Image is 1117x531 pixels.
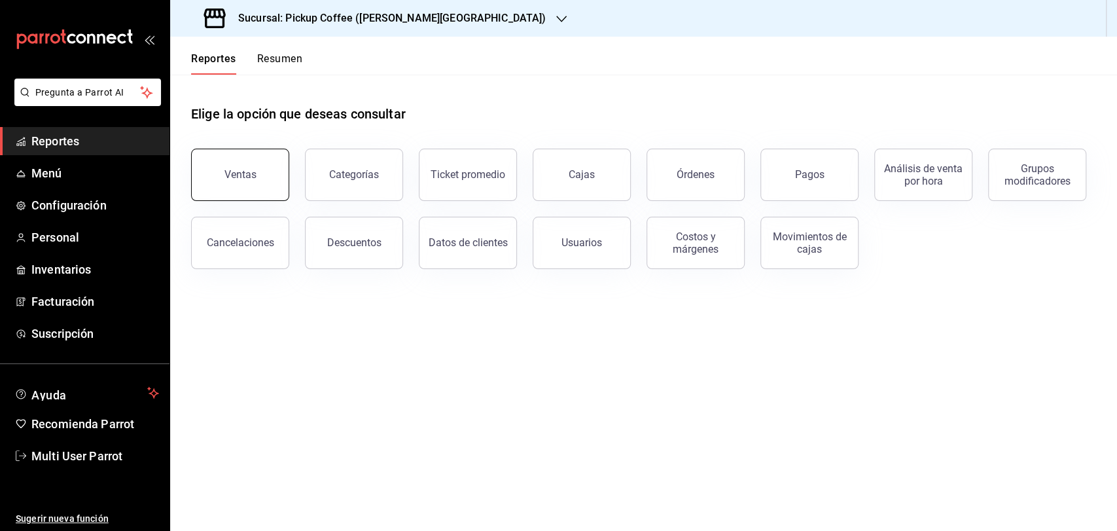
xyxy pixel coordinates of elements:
div: Órdenes [677,168,715,181]
span: Multi User Parrot [31,447,159,465]
button: Categorías [305,149,403,201]
span: Recomienda Parrot [31,415,159,433]
div: Usuarios [561,236,602,249]
div: Datos de clientes [429,236,508,249]
button: Datos de clientes [419,217,517,269]
span: Inventarios [31,261,159,278]
div: Descuentos [327,236,381,249]
div: Pagos [795,168,824,181]
span: Personal [31,229,159,246]
span: Ayuda [31,385,142,401]
button: Usuarios [533,217,631,269]
button: Pregunta a Parrot AI [14,79,161,106]
span: Menú [31,164,159,182]
button: Cancelaciones [191,217,289,269]
div: Cajas [569,168,595,181]
button: Movimientos de cajas [760,217,859,269]
button: Reportes [191,52,236,75]
button: open_drawer_menu [144,34,154,45]
h3: Sucursal: Pickup Coffee ([PERSON_NAME][GEOGRAPHIC_DATA]) [228,10,546,26]
button: Ticket promedio [419,149,517,201]
div: Categorías [329,168,379,181]
span: Reportes [31,132,159,150]
span: Pregunta a Parrot AI [35,86,141,100]
div: navigation tabs [191,52,302,75]
button: Cajas [533,149,631,201]
button: Grupos modificadores [988,149,1086,201]
button: Ventas [191,149,289,201]
div: Costos y márgenes [655,230,736,255]
button: Costos y márgenes [647,217,745,269]
div: Grupos modificadores [997,162,1078,187]
span: Facturación [31,293,159,310]
div: Ticket promedio [431,168,505,181]
div: Movimientos de cajas [769,230,850,255]
div: Ventas [224,168,257,181]
button: Resumen [257,52,302,75]
div: Análisis de venta por hora [883,162,964,187]
button: Pagos [760,149,859,201]
a: Pregunta a Parrot AI [9,95,161,109]
button: Análisis de venta por hora [874,149,972,201]
button: Descuentos [305,217,403,269]
span: Sugerir nueva función [16,512,159,526]
span: Configuración [31,196,159,214]
button: Órdenes [647,149,745,201]
span: Suscripción [31,325,159,342]
h1: Elige la opción que deseas consultar [191,104,406,124]
div: Cancelaciones [207,236,274,249]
